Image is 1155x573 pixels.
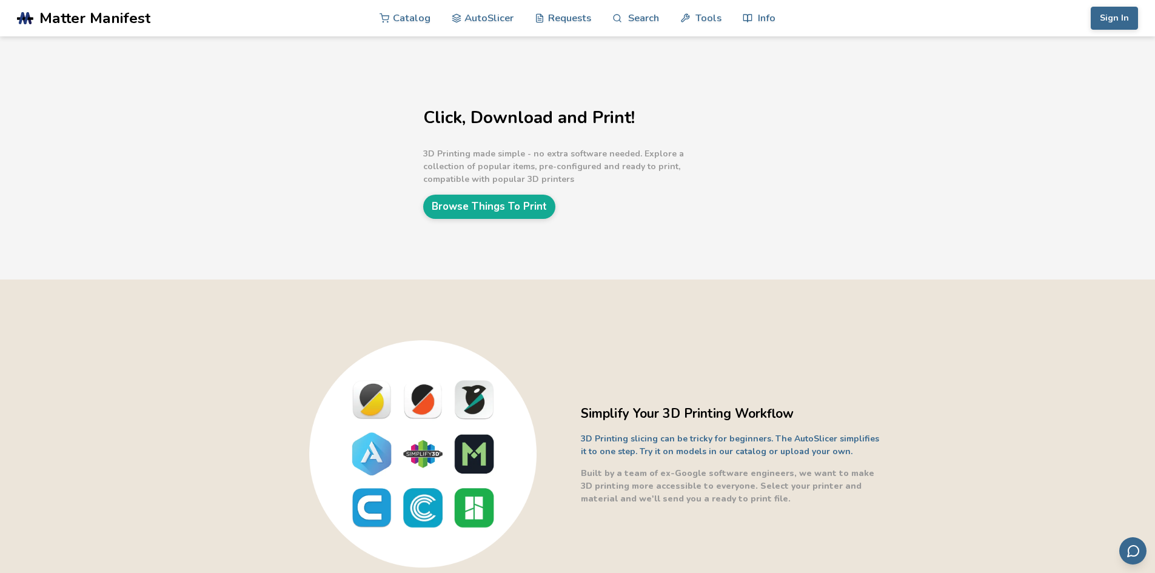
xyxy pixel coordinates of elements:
p: 3D Printing made simple - no extra software needed. Explore a collection of popular items, pre-co... [423,147,726,186]
h2: Simplify Your 3D Printing Workflow [581,404,884,423]
button: Sign In [1091,7,1138,30]
a: Browse Things To Print [423,195,555,218]
h1: Click, Download and Print! [423,109,726,127]
p: 3D Printing slicing can be tricky for beginners. The AutoSlicer simplifies it to one step. Try it... [581,432,884,458]
button: Send feedback via email [1119,537,1147,565]
span: Matter Manifest [39,10,150,27]
p: Built by a team of ex-Google software engineers, we want to make 3D printing more accessible to e... [581,467,884,505]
